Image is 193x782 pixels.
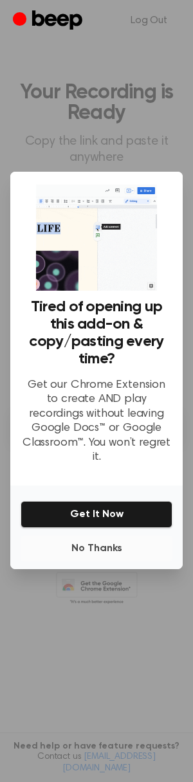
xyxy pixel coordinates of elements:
button: No Thanks [21,536,172,561]
img: Beep extension in action [36,185,158,290]
p: Get our Chrome Extension to create AND play recordings without leaving Google Docs™ or Google Cla... [21,378,172,465]
a: Beep [13,8,86,33]
a: Log Out [118,5,180,36]
h3: Tired of opening up this add-on & copy/pasting every time? [21,298,172,368]
button: Get It Now [21,501,172,528]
